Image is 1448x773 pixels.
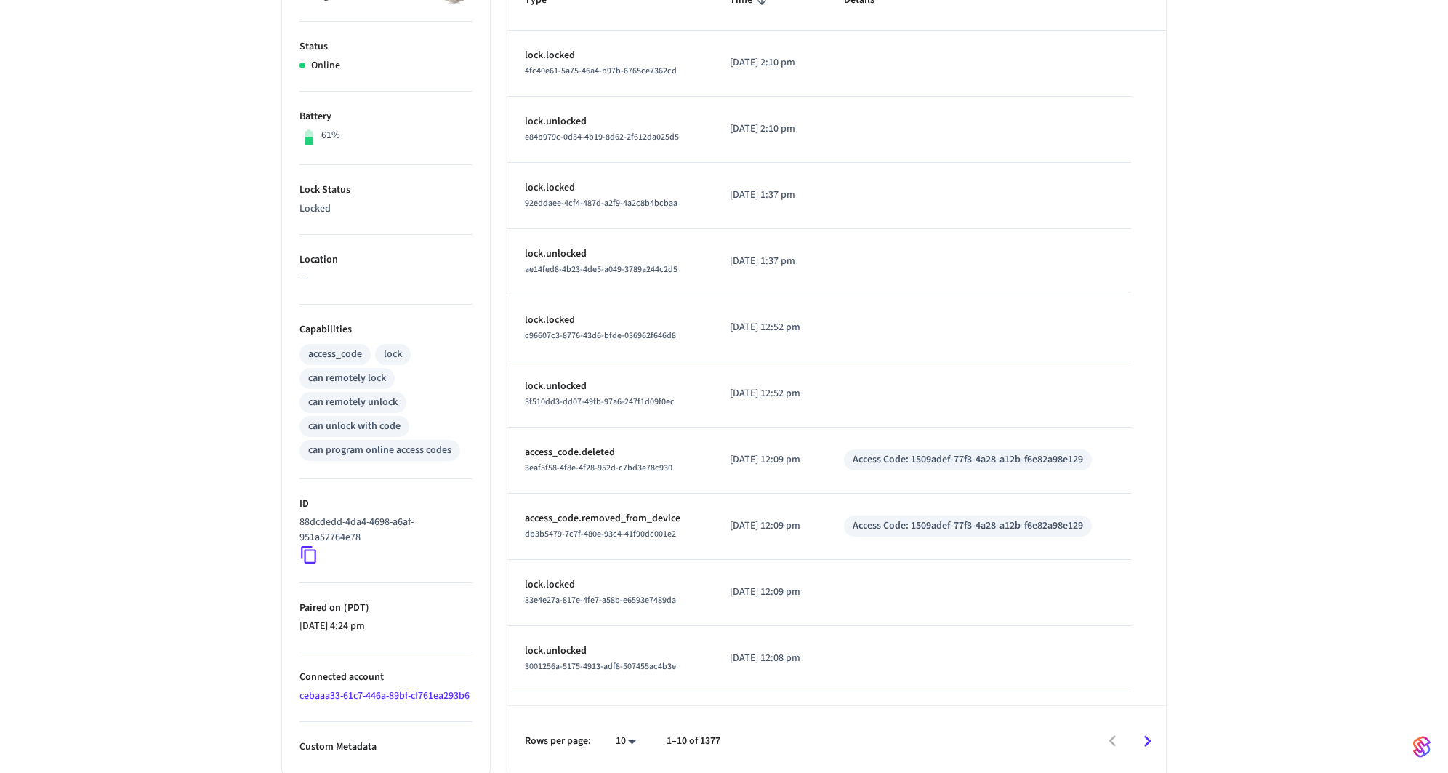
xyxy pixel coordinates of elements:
[525,197,677,209] span: 92eddaee-4cf4-487d-a2f9-4a2c8b4bcbaa
[299,252,472,268] p: Location
[730,121,808,137] p: [DATE] 2:10 pm
[525,396,675,408] span: 3f510dd3-dd07-49fb-97a6-247f1d09f0ec
[299,619,472,634] p: [DATE] 4:24 pm
[299,601,472,616] p: Paired on
[299,183,472,198] p: Lock Status
[299,740,472,755] p: Custom Metadata
[608,731,643,752] div: 10
[525,65,677,77] span: 4fc40e61-5a75-46a4-b97b-6765ce7362cd
[525,180,695,196] p: lock.locked
[525,131,679,143] span: e84b979c-0d34-4b19-8d62-2f612da025d5
[730,585,808,600] p: [DATE] 12:09 pm
[525,329,676,342] span: c96607c3-8776-43d6-bfde-036962f646d8
[730,651,808,666] p: [DATE] 12:08 pm
[299,322,472,337] p: Capabilities
[730,254,808,269] p: [DATE] 1:37 pm
[525,511,695,526] p: access_code.removed_from_device
[525,379,695,394] p: lock.unlocked
[308,371,386,386] div: can remotely lock
[525,263,677,276] span: ae14fed8-4b23-4de5-a049-3789a244c2d5
[299,109,472,124] p: Battery
[341,601,369,615] span: ( PDT )
[730,55,808,71] p: [DATE] 2:10 pm
[730,188,808,203] p: [DATE] 1:37 pm
[730,320,808,335] p: [DATE] 12:52 pm
[308,395,398,410] div: can remotely unlock
[730,452,808,468] p: [DATE] 12:09 pm
[853,452,1083,468] div: Access Code: 1509adef-77f3-4a28-a12b-f6e82a98e129
[525,660,676,673] span: 3001256a-5175-4913-adf8-507455ac4b3e
[525,247,695,262] p: lock.unlocked
[1413,735,1431,758] img: SeamLogoGradient.69752ec5.svg
[525,114,695,129] p: lock.unlocked
[384,347,402,362] div: lock
[525,313,695,328] p: lock.locked
[1130,724,1165,758] button: Go to next page
[525,644,695,659] p: lock.unlocked
[321,128,340,143] p: 61%
[299,497,472,512] p: ID
[308,419,401,434] div: can unlock with code
[525,594,676,606] span: 33e4e27a-817e-4fe7-a58b-e6593e7489da
[308,347,362,362] div: access_code
[525,577,695,593] p: lock.locked
[730,518,808,534] p: [DATE] 12:09 pm
[308,443,451,458] div: can program online access codes
[311,58,340,73] p: Online
[853,518,1083,534] div: Access Code: 1509adef-77f3-4a28-a12b-f6e82a98e129
[299,201,472,217] p: Locked
[525,462,672,474] span: 3eaf5f58-4f8e-4f28-952d-c7bd3e78c930
[525,734,591,749] p: Rows per page:
[299,689,470,703] a: cebaaa33-61c7-446a-89bf-cf761ea293b6
[730,386,808,401] p: [DATE] 12:52 pm
[299,39,472,55] p: Status
[299,515,467,545] p: 88dcdedd-4da4-4698-a6af-951a52764e78
[525,528,676,540] span: db3b5479-7c7f-480e-93c4-41f90dc001e2
[299,670,472,685] p: Connected account
[667,734,720,749] p: 1–10 of 1377
[299,271,472,287] p: —
[525,445,695,460] p: access_code.deleted
[525,48,695,63] p: lock.locked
